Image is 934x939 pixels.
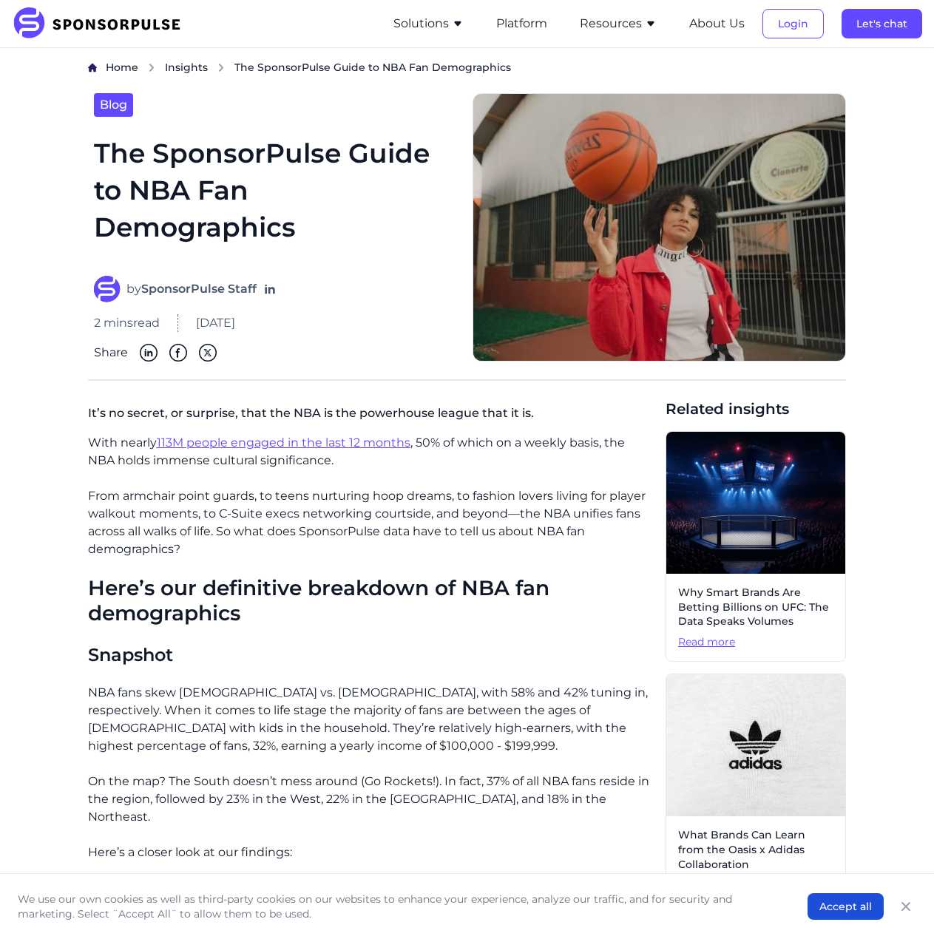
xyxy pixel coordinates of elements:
img: Twitter [199,344,217,362]
img: SponsorPulse Staff [94,276,121,302]
p: On the map? The South doesn’t mess around (Go Rockets!). In fact, 37% of all NBA fans reside in t... [88,773,654,826]
span: Insights [165,61,208,74]
a: Let's chat [842,17,922,30]
img: SponsorPulse [12,7,192,40]
a: Login [762,17,824,30]
p: We use our own cookies as well as third-party cookies on our websites to enhance your experience,... [18,892,778,921]
img: Christian Wiediger, courtesy of Unsplash [666,674,845,816]
a: Blog [94,93,133,117]
span: What Brands Can Learn from the Oasis x Adidas Collaboration [678,828,833,872]
a: 113M people engaged in the last 12 months [157,435,410,450]
button: Let's chat [842,9,922,38]
p: From armchair point guards, to teens nurturing hoop dreams, to fashion lovers living for player w... [88,487,654,558]
p: NBA fans skew [DEMOGRAPHIC_DATA] vs. [DEMOGRAPHIC_DATA], with 58% and 42% tuning in, respectively... [88,684,654,755]
button: Login [762,9,824,38]
h1: The SponsorPulse Guide to NBA Fan Demographics [94,135,456,258]
a: About Us [689,17,745,30]
img: chevron right [217,63,226,72]
h3: Snapshot [88,643,654,666]
a: Home [106,60,138,75]
p: Here’s a closer look at our findings: [88,844,654,861]
p: It’s no secret, or surprise, that the NBA is the powerhouse league that it is. [88,399,654,434]
strong: SponsorPulse Staff [141,282,257,296]
span: Why Smart Brands Are Betting Billions on UFC: The Data Speaks Volumes [678,586,833,629]
button: About Us [689,15,745,33]
img: AI generated image [666,432,845,574]
h2: Here’s our definitive breakdown of NBA fan demographics [88,576,654,626]
a: Platform [496,17,547,30]
span: Related insights [666,399,846,419]
p: With nearly , 50% of which on a weekly basis, the NBA holds immense cultural significance. [88,434,654,469]
span: [DATE] [196,314,235,332]
span: The SponsorPulse Guide to NBA Fan Demographics [234,60,511,75]
img: chevron right [147,63,156,72]
span: 2 mins read [94,314,160,332]
button: Resources [580,15,657,33]
img: Linkedin [140,344,158,362]
button: Close [896,896,916,917]
span: Home [106,61,138,74]
img: Learn more about NBA fans including whether they skew male or female, popularity by household inc... [473,93,846,362]
button: Platform [496,15,547,33]
span: Read more [678,635,833,650]
span: Share [94,344,128,362]
a: Follow on LinkedIn [263,282,277,296]
a: Insights [165,60,208,75]
a: What Brands Can Learn from the Oasis x Adidas CollaborationRead more [666,674,846,904]
span: by [126,280,257,298]
button: Accept all [808,893,884,920]
a: Why Smart Brands Are Betting Billions on UFC: The Data Speaks VolumesRead more [666,431,846,662]
button: Solutions [393,15,464,33]
img: Facebook [169,344,187,362]
img: Home [88,63,97,72]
